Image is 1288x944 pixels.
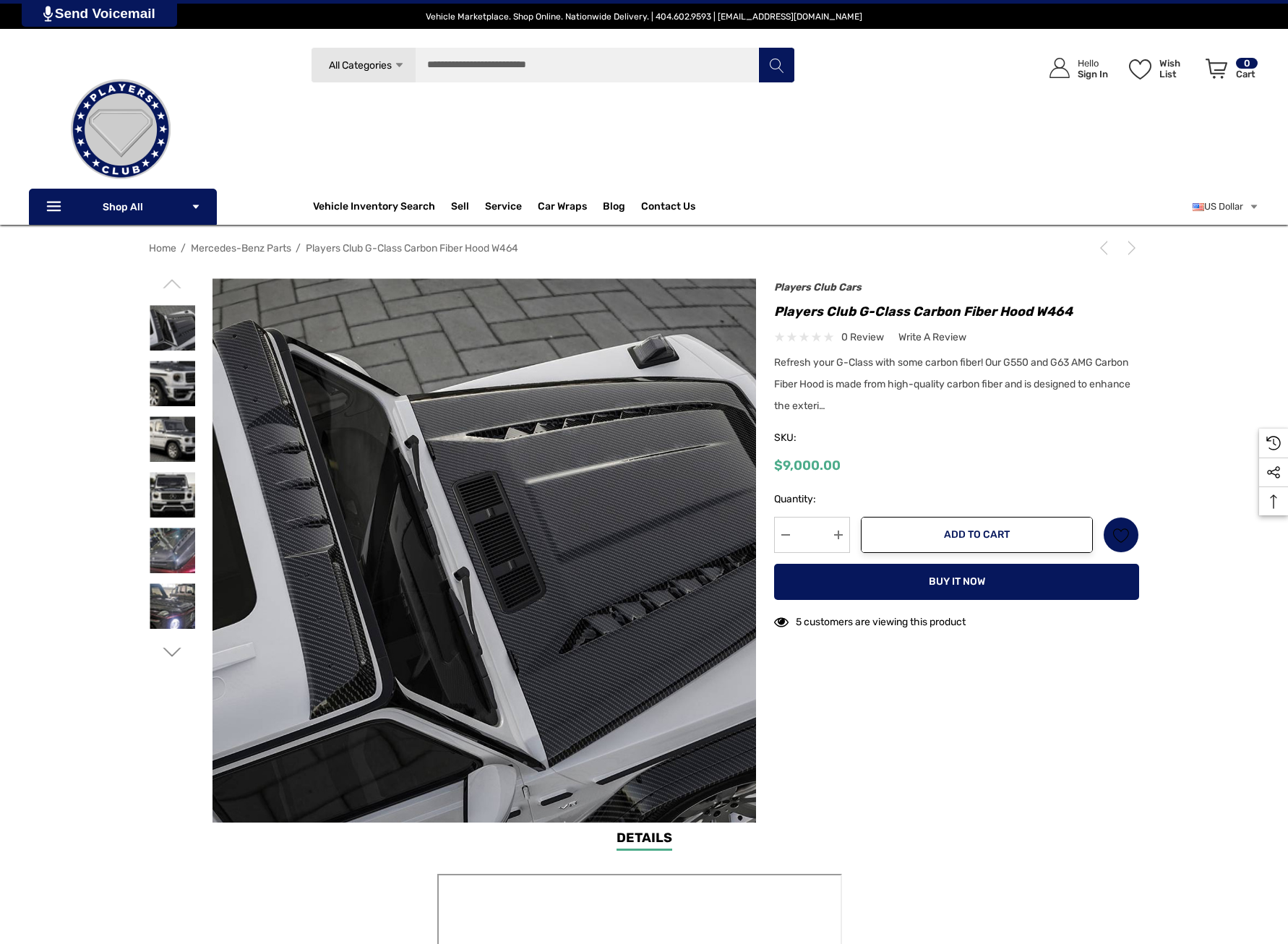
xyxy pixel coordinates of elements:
[394,60,405,71] svg: Icon Arrow Down
[774,609,966,631] div: 5 customers are viewing this product
[861,517,1093,553] button: Add to Cart
[29,189,217,225] p: Shop All
[1129,59,1151,80] svg: Wish List
[1159,58,1198,80] p: Wish List
[1236,58,1258,69] p: 0
[1122,43,1199,93] a: Wish List Wish List
[150,305,195,351] img: Players Club Carbon Fiber G Class Hood
[841,328,884,346] span: 0 review
[1266,436,1281,450] svg: Recently Viewed
[1049,58,1070,78] svg: Icon User Account
[48,57,193,202] img: Players Club | Cars For Sale
[774,458,841,473] span: $9,000.00
[1078,69,1108,80] p: Sign In
[1236,69,1258,80] p: Cart
[1193,192,1259,221] a: USD
[43,6,53,22] img: PjwhLS0gR2VuZXJhdG9yOiBHcmF2aXQuaW8gLS0+PHN2ZyB4bWxucz0iaHR0cDovL3d3dy53My5vcmcvMjAwMC9zdmciIHhtb...
[1078,58,1108,69] p: Hello
[774,281,862,293] a: Players Club Cars
[1206,59,1227,79] svg: Review Your Cart
[1096,241,1117,255] a: Previous
[538,192,603,221] a: Car Wraps
[311,47,416,83] a: All Categories Icon Arrow Down Icon Arrow Up
[306,242,518,254] a: Players Club G-Class Carbon Fiber Hood W464
[1033,43,1115,93] a: Sign in
[426,12,862,22] span: Vehicle Marketplace. Shop Online. Nationwide Delivery. | 404.602.9593 | [EMAIL_ADDRESS][DOMAIN_NAME]
[898,328,966,346] a: Write a Review
[150,472,195,518] img: Players Club Carbon Fiber Custom G63 AMG Hood
[150,416,195,462] img: Players Club Carbon Fiber Custom G63 AMG Hood
[485,200,522,216] a: Service
[1199,43,1259,100] a: Cart with 0 items
[1119,241,1139,255] a: Next
[1103,517,1139,553] a: Wish List
[538,200,587,216] span: Car Wraps
[191,242,291,254] a: Mercedes-Benz Parts
[758,47,794,83] button: Search
[774,564,1139,600] button: Buy it now
[774,300,1139,323] h1: Players Club G-Class Carbon Fiber Hood W464
[774,428,846,448] span: SKU:
[898,331,966,344] span: Write a Review
[1113,527,1130,544] svg: Wish List
[313,200,435,216] a: Vehicle Inventory Search
[1266,465,1281,480] svg: Social Media
[774,356,1130,412] span: Refresh your G-Class with some carbon fiber! Our G550 and G63 AMG Carbon Fiber Hood is made from ...
[451,192,485,221] a: Sell
[451,200,469,216] span: Sell
[149,242,176,254] a: Home
[149,236,1139,261] nav: Breadcrumb
[1259,494,1288,509] svg: Top
[212,278,757,823] img: Players Club Carbon Fiber G Class Hood
[328,59,391,72] span: All Categories
[150,583,195,629] img: Players Club Carbon Fiber Custom G550 Hood
[617,828,672,851] a: Details
[641,200,695,216] a: Contact Us
[45,199,66,215] svg: Icon Line
[774,491,850,508] label: Quantity:
[150,361,195,406] img: Players Club Carbon Fiber G Class Hood
[603,200,625,216] a: Blog
[191,202,201,212] svg: Icon Arrow Down
[163,275,181,293] svg: Go to slide 2 of 2
[150,528,195,573] img: Players Club Carbon Fiber Custom G580 Hood
[163,643,181,661] svg: Go to slide 2 of 2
